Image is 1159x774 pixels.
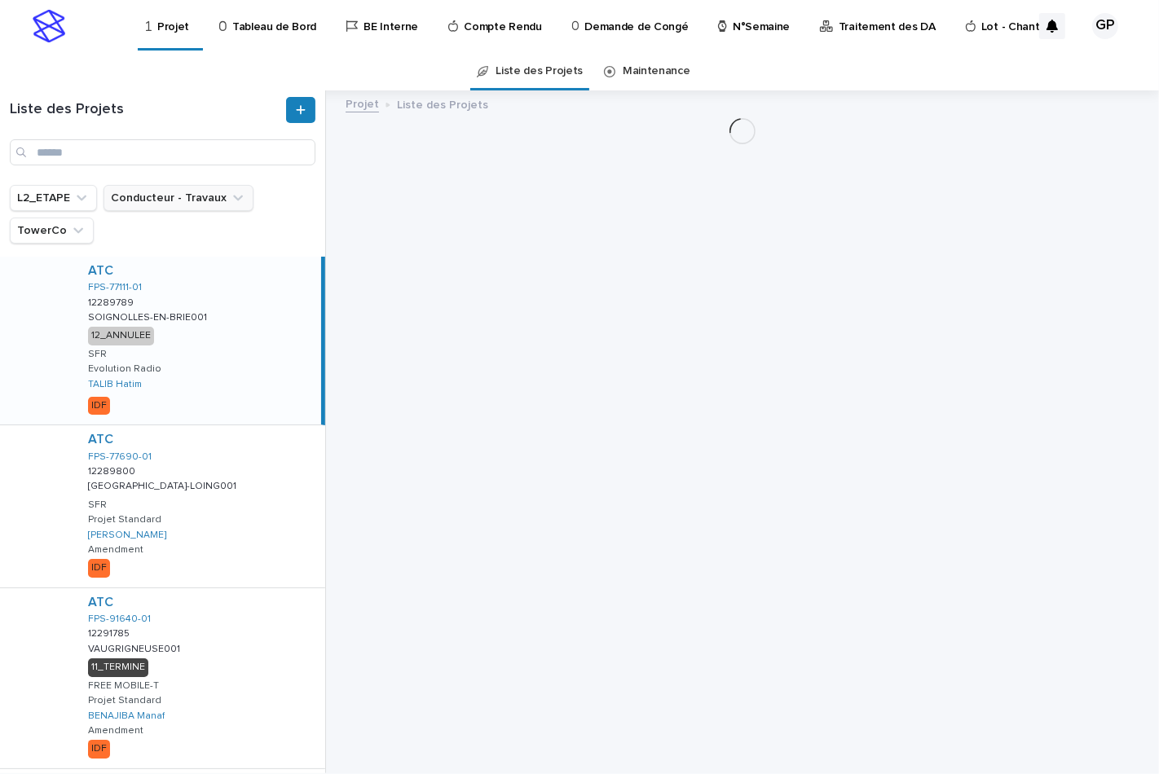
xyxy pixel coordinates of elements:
[88,397,110,415] div: IDF
[397,95,488,112] p: Liste des Projets
[88,640,183,655] p: VAUGRIGNEUSE001
[88,327,154,345] div: 12_ANNULEE
[88,477,240,492] p: [GEOGRAPHIC_DATA]-LOING001
[88,451,152,463] a: FPS-77690-01
[10,218,94,244] button: TowerCo
[88,379,142,390] a: TALIB Hatim
[88,544,143,556] p: Amendment
[88,294,137,309] p: 12289789
[88,680,159,692] p: FREE MOBILE-T
[1092,13,1118,39] div: GP
[88,499,107,511] p: SFR
[104,185,253,211] button: Conducteur - Travaux
[88,595,113,610] a: ATC
[623,52,690,90] a: Maintenance
[88,625,133,640] p: 12291785
[88,363,161,375] p: Evolution Radio
[10,185,97,211] button: L2_ETAPE
[33,10,65,42] img: stacker-logo-s-only.png
[88,559,110,577] div: IDF
[88,432,113,447] a: ATC
[10,101,283,119] h1: Liste des Projets
[88,725,143,737] p: Amendment
[88,282,142,293] a: FPS-77111-01
[88,463,139,477] p: 12289800
[346,94,379,112] a: Projet
[88,658,148,676] div: 11_TERMINE
[88,263,113,279] a: ATC
[496,52,583,90] a: Liste des Projets
[88,710,165,722] a: BENAJIBA Manaf
[88,530,166,541] a: [PERSON_NAME]
[88,695,161,706] p: Projet Standard
[88,349,107,360] p: SFR
[88,740,110,758] div: IDF
[10,139,315,165] input: Search
[88,309,210,323] p: SOIGNOLLES-EN-BRIE001
[88,514,161,526] p: Projet Standard
[88,613,151,625] a: FPS-91640-01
